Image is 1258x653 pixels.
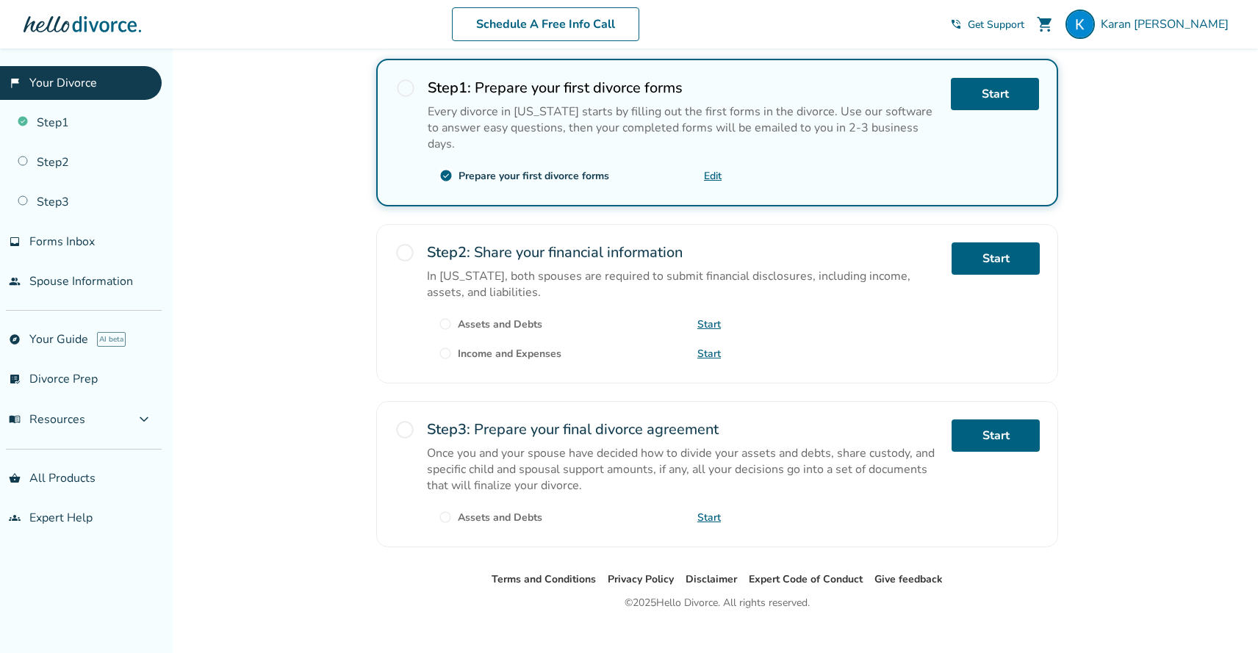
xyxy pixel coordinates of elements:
[9,411,85,427] span: Resources
[395,419,415,440] span: radio_button_unchecked
[608,572,674,586] a: Privacy Policy
[458,317,542,331] div: Assets and Debts
[1101,16,1234,32] span: Karan [PERSON_NAME]
[950,18,1024,32] a: phone_in_talkGet Support
[9,472,21,484] span: shopping_basket
[9,414,21,425] span: menu_book
[1185,582,1258,653] iframe: Chat Widget
[395,242,415,263] span: radio_button_unchecked
[968,18,1024,32] span: Get Support
[492,572,596,586] a: Terms and Conditions
[704,169,722,183] a: Edit
[452,7,639,41] a: Schedule A Free Info Call
[428,78,471,98] strong: Step 1 :
[1065,10,1095,39] img: Karan Bathla
[951,78,1039,110] a: Start
[395,78,416,98] span: radio_button_unchecked
[427,268,940,300] div: In [US_STATE], both spouses are required to submit financial disclosures, including income, asset...
[428,104,939,152] div: Every divorce in [US_STATE] starts by filling out the first forms in the divorce. Use our softwar...
[9,333,21,345] span: explore
[697,511,721,524] a: Start
[427,445,940,494] div: Once you and your spouse have decided how to divide your assets and debts, share custody, and spe...
[29,234,95,250] span: Forms Inbox
[97,332,126,347] span: AI beta
[686,571,737,588] li: Disclaimer
[9,512,21,524] span: groups
[952,419,1040,452] a: Start
[427,242,940,262] h2: Share your financial information
[439,511,452,524] span: radio_button_unchecked
[439,347,452,360] span: radio_button_unchecked
[9,275,21,287] span: people
[697,317,721,331] a: Start
[874,571,943,588] li: Give feedback
[428,78,939,98] h2: Prepare your first divorce forms
[1036,15,1054,33] span: shopping_cart
[9,236,21,248] span: inbox
[749,572,863,586] a: Expert Code of Conduct
[625,594,810,612] div: © 2025 Hello Divorce. All rights reserved.
[427,419,940,439] h2: Prepare your final divorce agreement
[458,347,561,361] div: Income and Expenses
[9,373,21,385] span: list_alt_check
[952,242,1040,275] a: Start
[427,242,470,262] strong: Step 2 :
[950,18,962,30] span: phone_in_talk
[458,511,542,524] div: Assets and Debts
[459,169,609,183] div: Prepare your first divorce forms
[9,77,21,89] span: flag_2
[439,169,453,182] span: check_circle
[697,347,721,361] a: Start
[135,411,153,428] span: expand_more
[439,317,452,331] span: radio_button_unchecked
[427,419,470,439] strong: Step 3 :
